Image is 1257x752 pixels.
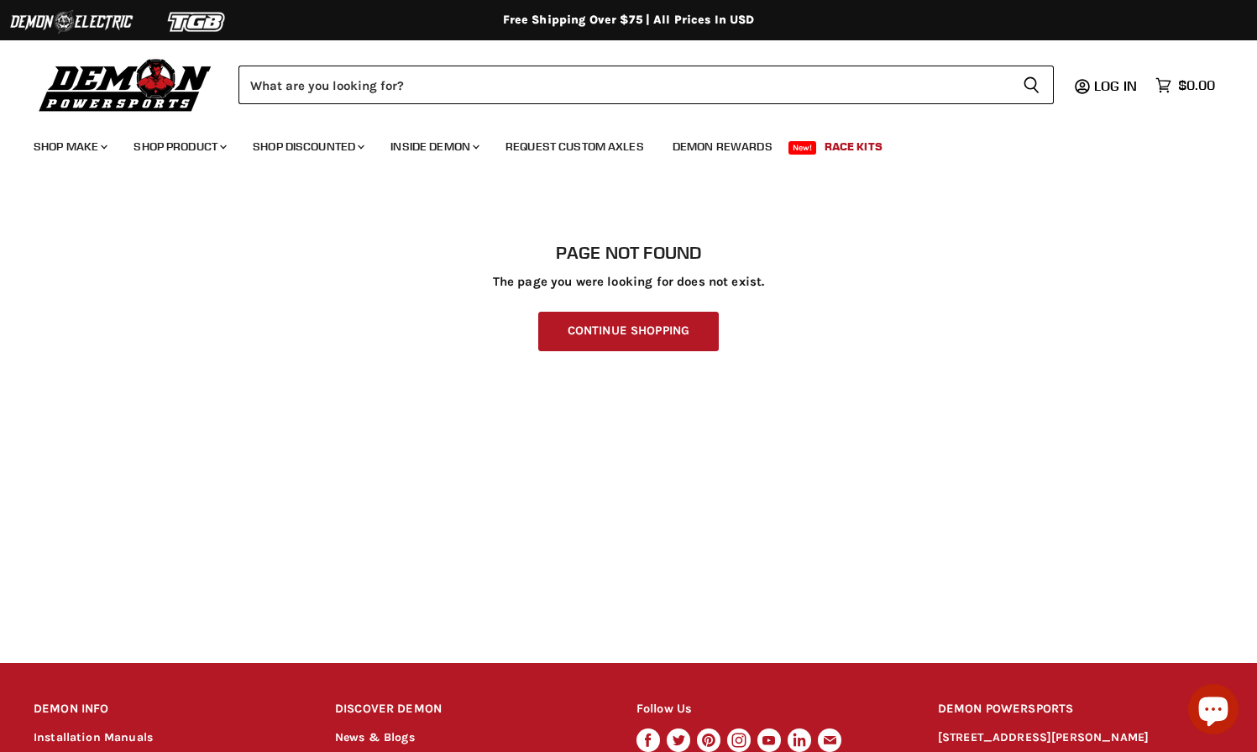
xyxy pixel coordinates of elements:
h2: DEMON POWERSPORTS [938,690,1223,729]
a: Shop Product [121,129,237,164]
h1: Page not found [34,243,1223,263]
a: Installation Manuals [34,730,153,744]
a: Demon Rewards [660,129,785,164]
img: Demon Powersports [34,55,217,114]
ul: Main menu [21,123,1211,164]
h2: Follow Us [636,690,906,729]
a: Inside Demon [378,129,490,164]
p: [STREET_ADDRESS][PERSON_NAME] [938,728,1223,748]
input: Search [238,66,1009,104]
p: The page you were looking for does not exist. [34,275,1223,289]
img: TGB Logo 2 [134,6,260,38]
h2: DEMON INFO [34,690,303,729]
a: Continue Shopping [538,312,719,351]
a: $0.00 [1147,73,1223,97]
a: Shop Discounted [240,129,374,164]
inbox-online-store-chat: Shopify online store chat [1183,684,1244,739]
span: Log in [1094,77,1137,94]
span: $0.00 [1178,77,1215,93]
a: Log in [1087,78,1147,93]
span: New! [788,141,817,155]
a: News & Blogs [335,730,415,744]
a: Shop Make [21,129,118,164]
h2: DISCOVER DEMON [335,690,605,729]
form: Product [238,66,1054,104]
a: Request Custom Axles [493,129,657,164]
a: Race Kits [812,129,895,164]
img: Demon Electric Logo 2 [8,6,134,38]
button: Search [1009,66,1054,104]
